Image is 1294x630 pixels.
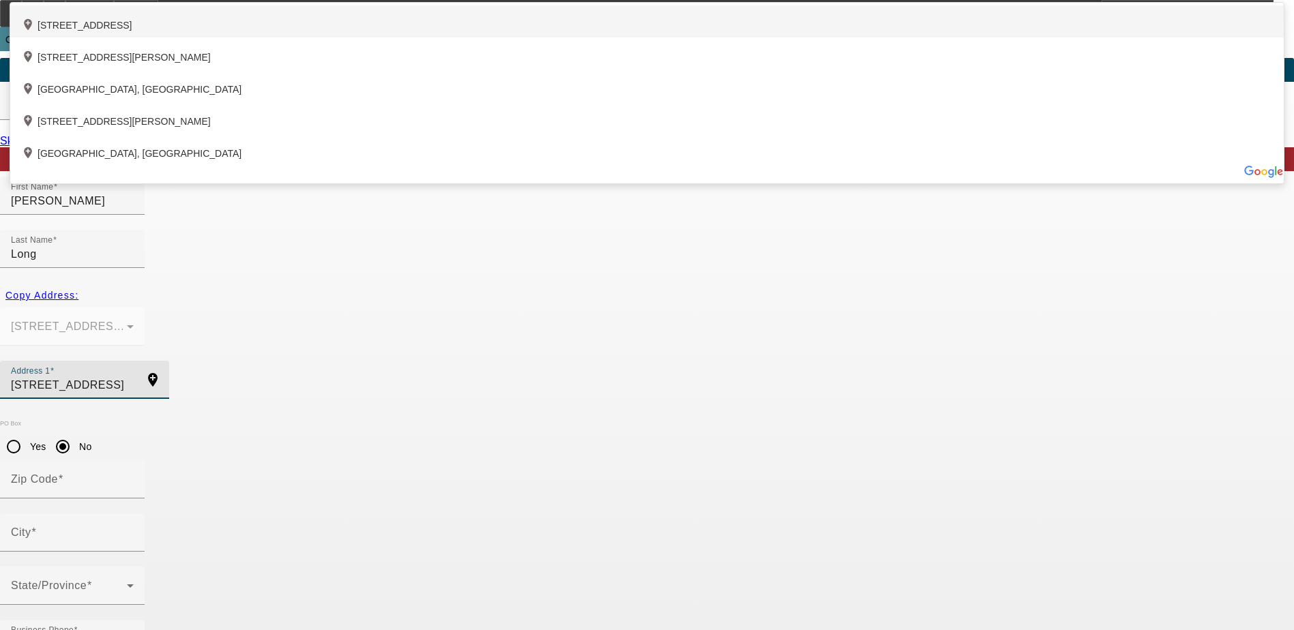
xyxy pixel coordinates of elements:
mat-label: City [11,526,31,538]
mat-icon: add_location [21,146,38,162]
div: [STREET_ADDRESS] [10,5,1284,37]
label: No [76,440,91,453]
img: Powered by Google [1244,166,1284,178]
mat-label: Zip Code [11,473,58,485]
mat-label: First Name [11,183,53,192]
span: Copy Address: [5,290,78,301]
span: Opportunity / 082500635 / LONG'S LANDSCAPING / [5,34,269,45]
mat-icon: add_location [21,18,38,34]
mat-icon: add_location [21,50,38,66]
label: Yes [27,440,46,453]
div: [STREET_ADDRESS][PERSON_NAME] [10,37,1284,70]
mat-icon: add_location [21,82,38,98]
div: [GEOGRAPHIC_DATA], [GEOGRAPHIC_DATA] [10,134,1284,166]
mat-label: Last Name [11,236,53,245]
div: [STREET_ADDRESS][PERSON_NAME] [10,102,1284,134]
div: [GEOGRAPHIC_DATA], [GEOGRAPHIC_DATA] [10,70,1284,102]
mat-label: Address 1 [11,367,50,376]
mat-icon: add_location [136,372,169,388]
mat-label: State/Province [11,580,87,591]
mat-icon: add_location [21,114,38,130]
